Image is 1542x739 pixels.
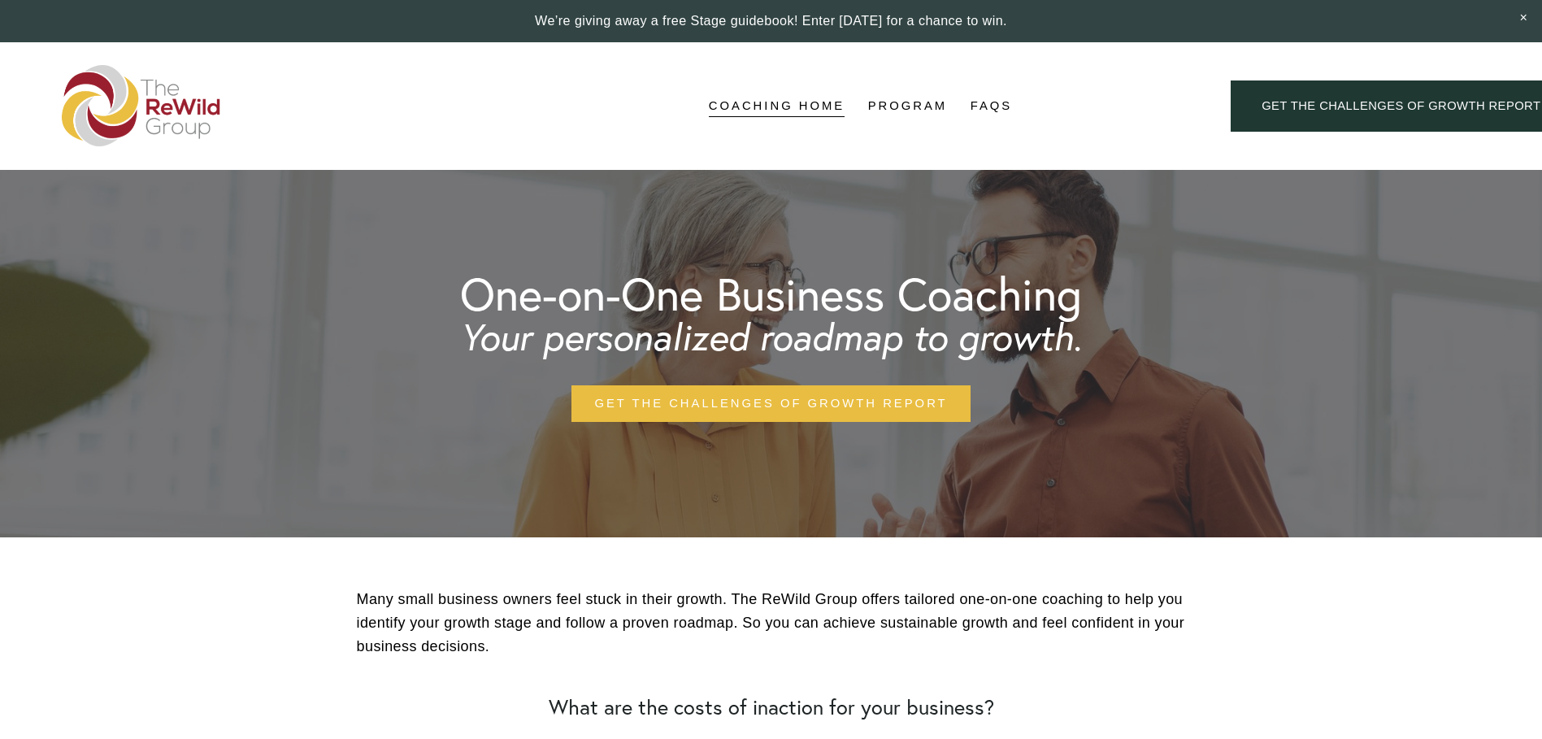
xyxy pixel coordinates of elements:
[460,313,1082,360] em: Your personalized roadmap to growth.
[62,65,221,146] img: The ReWild Group
[460,272,1082,317] h1: One-on-One Business Coaching
[571,385,971,422] a: get the challenges of growth report
[357,588,1186,658] p: Many small business owners feel stuck in their growth. The ReWild Group offers tailored one-on-on...
[868,93,948,118] a: Program
[971,93,1013,118] a: FAQs
[357,695,1186,719] h2: What are the costs of inaction for your business?
[709,93,845,118] a: Coaching Home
